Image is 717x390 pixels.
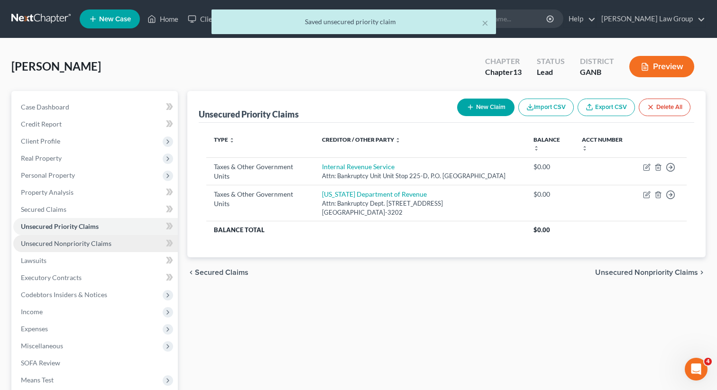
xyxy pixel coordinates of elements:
[639,99,690,116] button: Delete All
[214,190,307,209] div: Taxes & Other Government Units
[698,269,706,276] i: chevron_right
[580,56,614,67] div: District
[214,162,307,181] div: Taxes & Other Government Units
[21,154,62,162] span: Real Property
[21,256,46,264] span: Lawsuits
[195,269,248,276] span: Secured Claims
[11,59,101,73] span: [PERSON_NAME]
[482,17,488,28] button: ×
[704,358,712,365] span: 4
[533,226,550,234] span: $0.00
[595,269,706,276] button: Unsecured Nonpriority Claims chevron_right
[21,120,62,128] span: Credit Report
[13,201,178,218] a: Secured Claims
[513,67,522,76] span: 13
[199,109,299,120] div: Unsecured Priority Claims
[580,67,614,78] div: GANB
[13,218,178,235] a: Unsecured Priority Claims
[537,56,565,67] div: Status
[21,290,107,299] span: Codebtors Insiders & Notices
[21,137,60,145] span: Client Profile
[229,137,235,143] i: unfold_more
[21,376,54,384] span: Means Test
[322,163,395,171] a: Internal Revenue Service
[21,103,69,111] span: Case Dashboard
[322,136,401,143] a: Creditor / Other Party unfold_more
[582,145,588,151] i: unfold_more
[395,137,401,143] i: unfold_more
[187,269,195,276] i: chevron_left
[629,56,694,77] button: Preview
[582,136,623,151] a: Acct Number unfold_more
[21,239,111,247] span: Unsecured Nonpriority Claims
[13,269,178,286] a: Executory Contracts
[322,190,427,198] a: [US_STATE] Department of Revenue
[322,172,518,181] div: Attn: Bankruptcy Unit Unit Stop 225-D, P.O. [GEOGRAPHIC_DATA]
[219,17,488,27] div: Saved unsecured priority claim
[485,56,522,67] div: Chapter
[578,99,635,116] a: Export CSV
[214,136,235,143] a: Type unfold_more
[13,354,178,372] a: SOFA Review
[21,342,63,350] span: Miscellaneous
[21,273,82,281] span: Executory Contracts
[322,199,518,217] div: Attn: Bankruptcy Dept. [STREET_ADDRESS] [GEOGRAPHIC_DATA]-3202
[13,116,178,133] a: Credit Report
[13,252,178,269] a: Lawsuits
[533,145,539,151] i: unfold_more
[685,358,708,381] iframe: Intercom live chat
[21,325,48,333] span: Expenses
[206,221,526,238] th: Balance Total
[21,171,75,179] span: Personal Property
[21,222,99,230] span: Unsecured Priority Claims
[518,99,574,116] button: Import CSV
[457,99,515,116] button: New Claim
[13,99,178,116] a: Case Dashboard
[595,269,698,276] span: Unsecured Nonpriority Claims
[21,205,66,213] span: Secured Claims
[537,67,565,78] div: Lead
[533,162,566,172] div: $0.00
[13,184,178,201] a: Property Analysis
[21,308,43,316] span: Income
[533,136,560,151] a: Balance unfold_more
[187,269,248,276] button: chevron_left Secured Claims
[21,188,74,196] span: Property Analysis
[13,235,178,252] a: Unsecured Nonpriority Claims
[21,359,60,367] span: SOFA Review
[533,190,566,199] div: $0.00
[485,67,522,78] div: Chapter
